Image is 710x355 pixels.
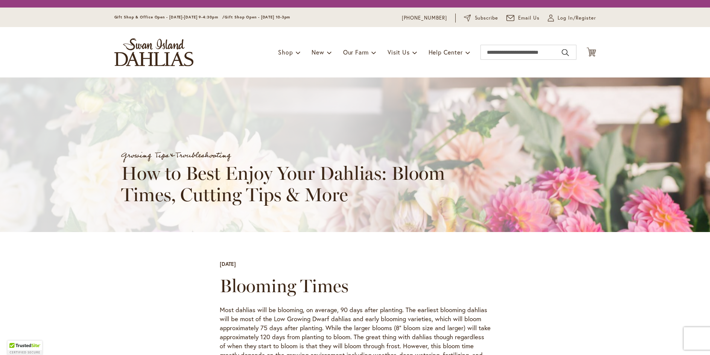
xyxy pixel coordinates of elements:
[518,14,540,22] span: Email Us
[558,14,596,22] span: Log In/Register
[402,14,447,22] a: [PHONE_NUMBER]
[475,14,499,22] span: Subscribe
[343,48,369,56] span: Our Farm
[220,275,491,296] h2: Blooming Times
[278,48,293,56] span: Shop
[225,15,290,20] span: Gift Shop Open - [DATE] 10-3pm
[175,148,231,162] a: Troubleshooting
[8,341,42,355] div: TrustedSite Certified
[121,162,482,206] h1: How to Best Enjoy Your Dahlias: Bloom Times, Cutting Tips & More
[312,48,324,56] span: New
[121,149,603,162] div: &
[548,14,596,22] a: Log In/Register
[388,48,409,56] span: Visit Us
[114,38,193,66] a: store logo
[114,15,225,20] span: Gift Shop & Office Open - [DATE]-[DATE] 9-4:30pm /
[220,260,236,268] div: [DATE]
[121,148,169,162] a: Growing Tips
[464,14,498,22] a: Subscribe
[429,48,463,56] span: Help Center
[506,14,540,22] a: Email Us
